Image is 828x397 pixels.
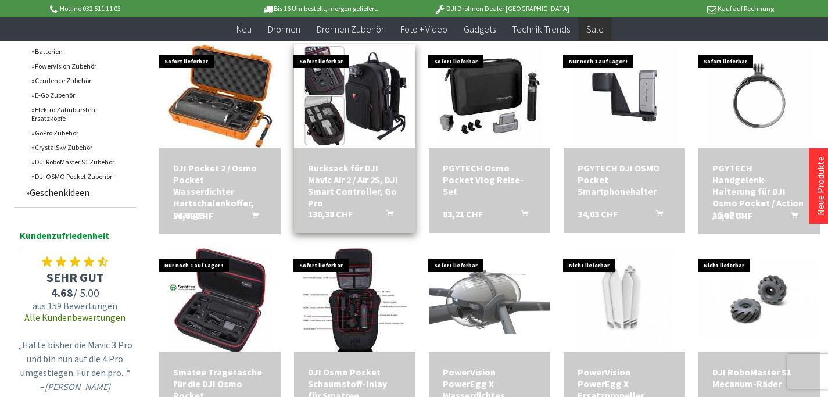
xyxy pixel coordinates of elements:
img: Smatee Tragetasche für die DJI Osmo Pocket [168,248,273,352]
p: DJI Drohnen Dealer [GEOGRAPHIC_DATA] [411,2,592,16]
span: Kundenzufriedenheit [20,228,130,249]
a: DJI RoboMaster S1 Zubehör [26,155,136,169]
a: Rucksack für DJI Mavic Air 2 / Air 2S, DJI Smart Controller, Go Pro 130,38 CHF In den Warenkorb [308,162,402,209]
a: PGYTECH Osmo Pocket Vlog Reise-Set 83,21 CHF In den Warenkorb [443,162,536,197]
button: In den Warenkorb [238,210,266,225]
a: Neu [228,17,260,41]
span: 130,38 CHF [308,208,353,220]
a: Drohnen Zubehör [309,17,392,41]
span: Drohnen Zubehör [317,23,384,35]
div: PGYTECH DJI OSMO Pocket Smartphonehalter [578,162,671,197]
div: PGYTECH Handgelenk-Halterung für DJI Osmo Pocket / Action / GoPro [712,162,806,220]
a: PowerVision Zubehör [26,59,136,73]
img: DJI Pocket 2 / Osmo Pocket Wasserdichter Hartschalenkoffer, orange [168,44,273,148]
a: PGYTECH Handgelenk-Halterung für DJI Osmo Pocket / Action / GoPro 32,02 CHF In den Warenkorb [712,162,806,220]
a: CrystalSky Zubehör [26,140,136,155]
a: GoPro Zubehör [26,126,136,140]
img: PowerVision PowerEgg X Wasserdichtes Gehäuse [429,266,550,334]
span: 4.68 [51,285,73,300]
a: Alle Kundenbewertungen [24,312,126,323]
div: Rucksack für DJI Mavic Air 2 / Air 2S, DJI Smart Controller, Go Pro [308,162,402,209]
a: Foto + Video [392,17,456,41]
span: Technik-Trends [512,23,570,35]
a: Cendence Zubehör [26,73,136,88]
a: Elektro Zahnbürsten Ersatzköpfe [26,102,136,126]
span: / 5.00 [14,285,136,300]
em: [PERSON_NAME] [45,381,110,392]
span: Sale [586,23,604,35]
a: DJI RoboMaster S1 Mecanum-Räder 65,14 CHF [712,366,806,389]
button: In den Warenkorb [642,208,670,223]
a: E-Go Zubehör [26,88,136,102]
span: SEHR GUT [14,269,136,285]
span: aus 159 Bewertungen [14,300,136,312]
span: Drohnen [268,23,300,35]
button: In den Warenkorb [507,208,535,223]
a: DJI OSMO Pocket Zubehör [26,169,136,184]
a: Drohnen [260,17,309,41]
a: PGYTECH DJI OSMO Pocket Smartphonehalter 34,03 CHF In den Warenkorb [578,162,671,197]
p: Bis 16 Uhr bestellt, morgen geliefert. [230,2,411,16]
span: 34,03 CHF [578,208,618,220]
div: DJI Pocket 2 / Osmo Pocket Wasserdichter Hartschalenkoffer, orange [173,162,267,220]
img: DJI Osmo Pocket Schaumstoff-Inlay für Smatree Rucksack DP1800 [303,248,407,352]
a: DJI Pocket 2 / Osmo Pocket Wasserdichter Hartschalenkoffer, orange 50,09 CHF In den Warenkorb [173,162,267,220]
img: Rucksack für DJI Mavic Air 2 / Air 2S, DJI Smart Controller, Go Pro [303,44,407,148]
span: Neu [236,23,252,35]
img: PGYTECH Handgelenk-Halterung für DJI Osmo Pocket / Action / GoPro [707,44,812,148]
img: PGYTECH DJI OSMO Pocket Smartphonehalter [572,44,677,148]
p: Hotline 032 511 11 03 [48,2,230,16]
a: Geschenkideen [20,184,136,201]
a: Neue Produkte [815,156,826,216]
span: 32,02 CHF [712,210,752,221]
a: Gadgets [456,17,504,41]
span: Gadgets [464,23,496,35]
span: 83,21 CHF [443,208,483,220]
a: Sale [578,17,612,41]
button: In den Warenkorb [372,208,400,223]
a: Batterien [26,44,136,59]
img: DJI RoboMaster S1 Mecanum-Räder [698,259,820,340]
img: PGYTECH Osmo Pocket Vlog Reise-Set [438,44,542,148]
img: PowerVision PowerEgg X Ersatzpropeller [574,248,675,352]
div: PGYTECH Osmo Pocket Vlog Reise-Set [443,162,536,197]
p: Kauf auf Rechnung [593,2,774,16]
button: In den Warenkorb [777,210,805,225]
span: Foto + Video [400,23,447,35]
span: 50,09 CHF [173,210,213,221]
a: Technik-Trends [504,17,578,41]
p: „Hatte bisher die Mavic 3 Pro und bin nun auf die 4 Pro umgestiegen. Für den pro...“ – [17,338,133,394]
div: DJI RoboMaster S1 Mecanum-Räder [712,366,806,389]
